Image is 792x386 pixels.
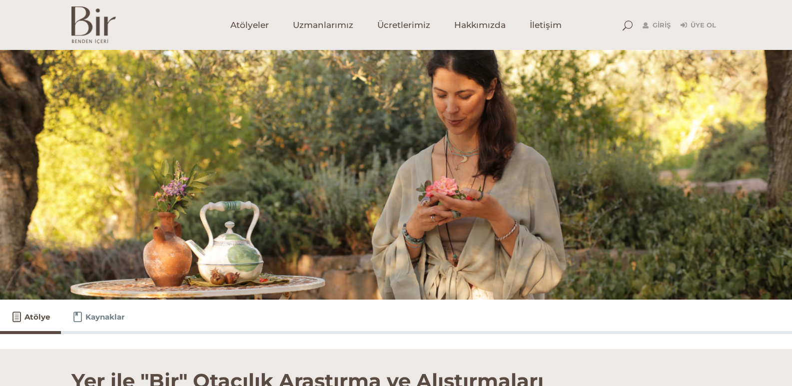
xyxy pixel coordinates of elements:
[230,19,269,31] span: Atölyeler
[530,19,562,31] span: İletişim
[85,311,124,323] span: Kaynaklar
[454,19,506,31] span: Hakkımızda
[293,19,353,31] span: Uzmanlarımız
[681,19,716,31] a: Üye Ol
[377,19,430,31] span: Ücretlerimiz
[643,19,671,31] a: Giriş
[24,311,50,323] span: Atölye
